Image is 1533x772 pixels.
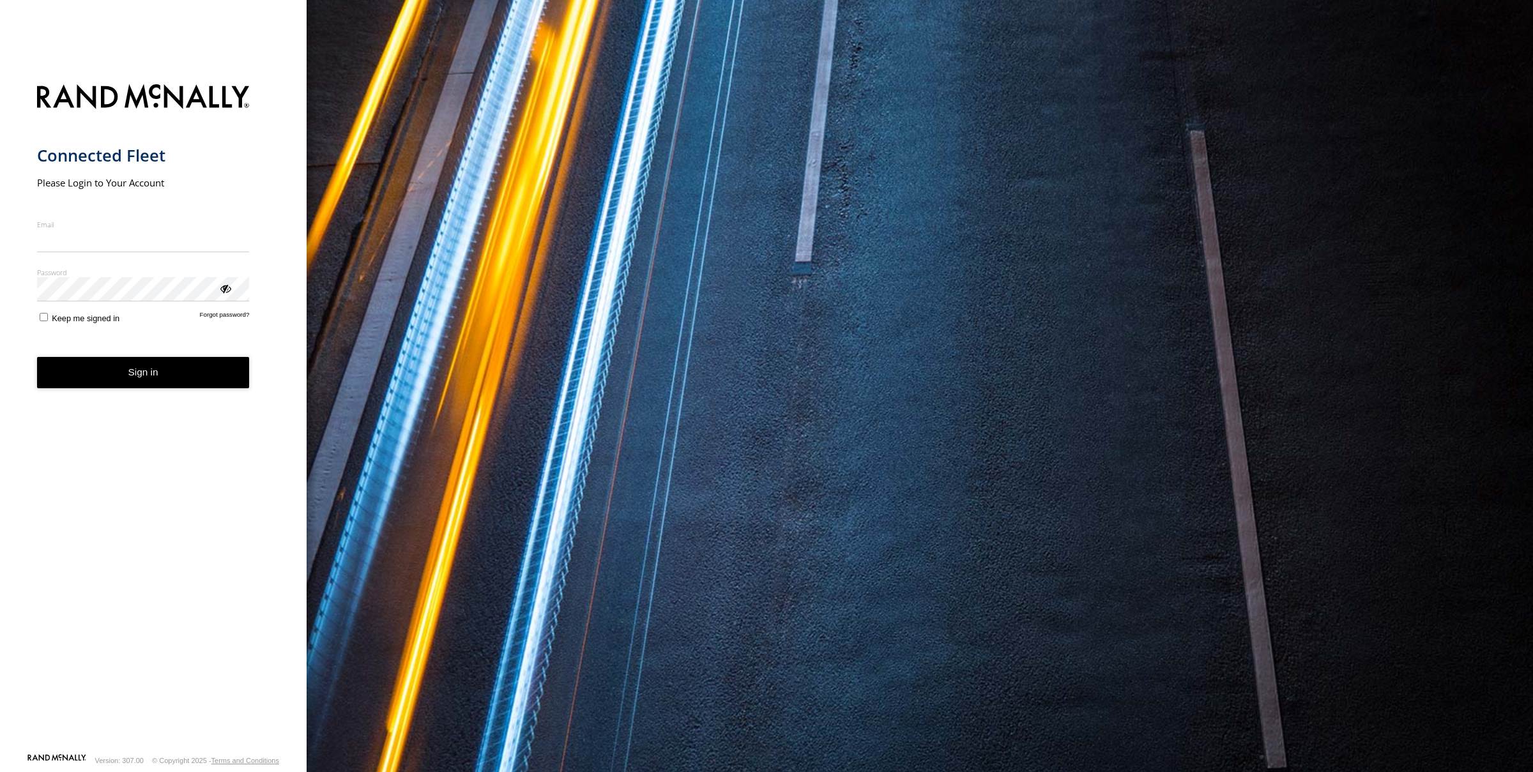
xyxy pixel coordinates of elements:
[40,313,48,321] input: Keep me signed in
[95,757,144,764] div: Version: 307.00
[200,311,250,323] a: Forgot password?
[37,82,250,114] img: Rand McNally
[37,268,250,277] label: Password
[218,282,231,294] div: ViewPassword
[52,314,119,323] span: Keep me signed in
[37,77,270,753] form: main
[27,754,86,767] a: Visit our Website
[152,757,279,764] div: © Copyright 2025 -
[37,220,250,229] label: Email
[211,757,279,764] a: Terms and Conditions
[37,176,250,189] h2: Please Login to Your Account
[37,145,250,166] h1: Connected Fleet
[37,357,250,388] button: Sign in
